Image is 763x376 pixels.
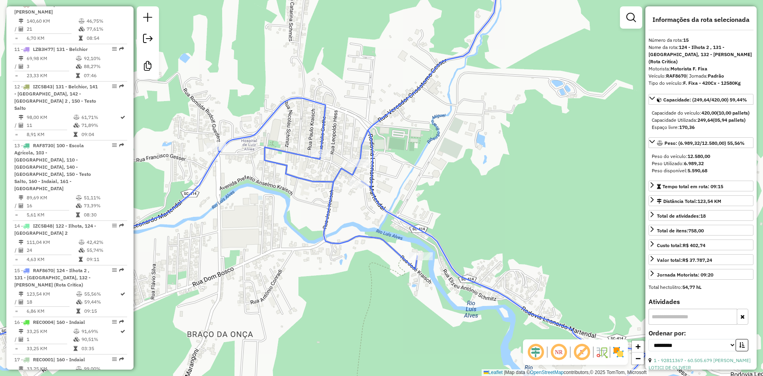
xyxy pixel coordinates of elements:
[697,117,713,123] strong: 249,64
[14,46,88,52] span: 11 -
[14,223,96,236] span: 14 -
[14,142,91,191] span: | 100 - Escola Agrícola, 103 - [GEOGRAPHIC_DATA], 110 - [GEOGRAPHIC_DATA], 140 - [GEOGRAPHIC_DATA...
[19,329,23,334] i: Distância Total
[79,257,83,262] i: Tempo total em rota
[120,115,125,120] i: Rota otimizada
[119,143,124,148] em: Rota exportada
[76,366,82,371] i: % de utilização do peso
[86,238,124,246] td: 42,42%
[652,153,710,159] span: Peso do veículo:
[76,212,80,217] i: Tempo total em rota
[14,84,98,111] span: | 131 - Belchior, 141 - [GEOGRAPHIC_DATA], 142 - [GEOGRAPHIC_DATA] 2 , 150 - Testo Salto
[26,121,73,129] td: 11
[649,37,753,44] div: Número da rota:
[19,240,23,245] i: Distância Total
[649,94,753,105] a: Capacidade: (249,64/420,00) 59,44%
[649,16,753,23] h4: Informações da rota selecionada
[81,327,120,335] td: 91,69%
[140,10,156,27] a: Nova sessão e pesquisa
[14,202,18,210] td: /
[33,357,53,362] span: REC0001
[649,44,753,65] div: Nome da rota:
[662,183,723,189] span: Tempo total em rota: 09:15
[76,195,82,200] i: % de utilização do peso
[14,34,18,42] td: =
[652,109,750,117] div: Capacidade do veículo:
[76,309,80,314] i: Tempo total em rota
[83,365,124,373] td: 99,00%
[595,346,608,358] img: Fluxo de ruas
[83,72,124,80] td: 07:46
[26,345,73,353] td: 33,25 KM
[79,248,85,253] i: % de utilização da cubagem
[26,17,78,25] td: 140,60 KM
[700,213,706,219] strong: 18
[649,72,753,80] div: Veículo:
[526,343,545,362] span: Ocultar deslocamento
[26,365,76,373] td: 33,25 KM
[687,153,710,159] strong: 12.580,00
[53,46,88,52] span: | 131 - Belchior
[14,255,18,263] td: =
[86,17,124,25] td: 46,75%
[74,329,79,334] i: % de utilização do peso
[33,142,53,148] span: RAF8730
[74,346,77,351] i: Tempo total em rota
[649,284,753,291] div: Total hectolitro:
[708,73,724,79] strong: Padrão
[112,320,117,324] em: Opções
[74,123,79,128] i: % de utilização da cubagem
[86,246,124,254] td: 55,74%
[679,124,695,130] strong: 170,36
[666,73,686,79] strong: RAF8670
[26,25,78,33] td: 21
[14,319,85,325] span: 16 -
[504,370,505,375] span: |
[119,47,124,51] em: Rota exportada
[19,27,23,31] i: Total de Atividades
[76,73,80,78] i: Tempo total em rota
[26,238,78,246] td: 111,04 KM
[26,255,78,263] td: 4,63 KM
[26,335,73,343] td: 1
[19,292,23,296] i: Distância Total
[657,213,706,219] span: Total de atividades:
[612,346,625,358] img: Exibir/Ocultar setores
[112,223,117,228] em: Opções
[683,80,741,86] strong: F. Fixa - 420Cx - 12580Kg
[112,143,117,148] em: Opções
[649,44,752,64] strong: 124 - Ilhota 2 , 131 - [GEOGRAPHIC_DATA], 132 - [PERSON_NAME] (Rota Critica)
[652,117,750,124] div: Capacidade Utilizada:
[76,292,82,296] i: % de utilização do peso
[635,353,641,363] span: −
[549,343,568,362] span: Ocultar NR
[112,47,117,51] em: Opções
[649,225,753,236] a: Total de itens:758,00
[79,240,85,245] i: % de utilização do peso
[682,257,712,263] strong: R$ 37.787,24
[649,65,753,72] div: Motorista:
[26,246,78,254] td: 24
[26,307,76,315] td: 6,86 KM
[119,223,124,228] em: Rota exportada
[649,210,753,221] a: Total de atividades:18
[19,337,23,342] i: Total de Atividades
[76,203,82,208] i: % de utilização da cubagem
[81,121,120,129] td: 71,89%
[19,56,23,61] i: Distância Total
[86,25,124,33] td: 77,61%
[140,31,156,49] a: Exportar sessão
[26,72,76,80] td: 23,33 KM
[717,110,749,116] strong: (10,00 pallets)
[14,223,96,236] span: | 122 - Ilhota, 124 - [GEOGRAPHIC_DATA] 2
[649,357,751,370] a: 1 - 92811367 - 60.505.679 [PERSON_NAME] LOTICI DE OLIVEIR
[484,370,503,375] a: Leaflet
[86,34,124,42] td: 08:54
[14,62,18,70] td: /
[701,110,717,116] strong: 420,00
[649,137,753,148] a: Peso: (6.989,32/12.580,00) 55,56%
[83,194,124,202] td: 51,11%
[649,240,753,250] a: Custo total:R$ 402,74
[14,72,18,80] td: =
[14,142,91,191] span: 13 -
